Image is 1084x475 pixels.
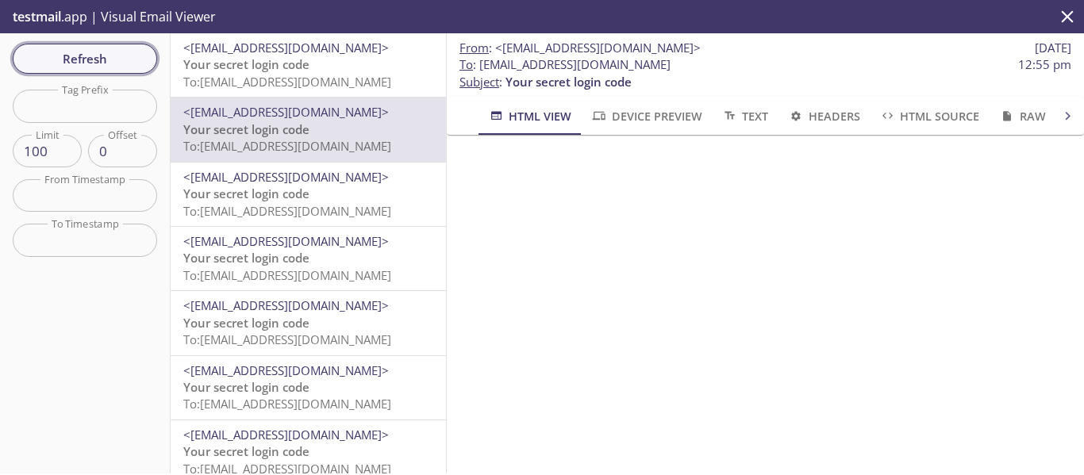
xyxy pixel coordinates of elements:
[171,291,446,354] div: <[EMAIL_ADDRESS][DOMAIN_NAME]>Your secret login codeTo:[EMAIL_ADDRESS][DOMAIN_NAME]
[488,106,571,126] span: HTML View
[1035,40,1071,56] span: [DATE]
[998,106,1045,126] span: Raw
[183,379,309,395] span: Your secret login code
[171,356,446,419] div: <[EMAIL_ADDRESS][DOMAIN_NAME]>Your secret login codeTo:[EMAIL_ADDRESS][DOMAIN_NAME]
[183,74,391,90] span: To: [EMAIL_ADDRESS][DOMAIN_NAME]
[183,186,309,201] span: Your secret login code
[721,106,768,126] span: Text
[183,104,389,120] span: <[EMAIL_ADDRESS][DOMAIN_NAME]>
[183,169,389,185] span: <[EMAIL_ADDRESS][DOMAIN_NAME]>
[459,40,489,56] span: From
[183,203,391,219] span: To: [EMAIL_ADDRESS][DOMAIN_NAME]
[590,106,702,126] span: Device Preview
[183,362,389,378] span: <[EMAIL_ADDRESS][DOMAIN_NAME]>
[183,250,309,266] span: Your secret login code
[879,106,979,126] span: HTML Source
[183,138,391,154] span: To: [EMAIL_ADDRESS][DOMAIN_NAME]
[183,427,389,442] span: <[EMAIL_ADDRESS][DOMAIN_NAME]>
[183,315,309,331] span: Your secret login code
[183,396,391,412] span: To: [EMAIL_ADDRESS][DOMAIN_NAME]
[171,227,446,290] div: <[EMAIL_ADDRESS][DOMAIN_NAME]>Your secret login codeTo:[EMAIL_ADDRESS][DOMAIN_NAME]
[459,40,701,56] span: :
[183,331,391,347] span: To: [EMAIL_ADDRESS][DOMAIN_NAME]
[183,40,389,56] span: <[EMAIL_ADDRESS][DOMAIN_NAME]>
[505,74,632,90] span: Your secret login code
[459,56,473,72] span: To
[171,163,446,226] div: <[EMAIL_ADDRESS][DOMAIN_NAME]>Your secret login codeTo:[EMAIL_ADDRESS][DOMAIN_NAME]
[183,267,391,283] span: To: [EMAIL_ADDRESS][DOMAIN_NAME]
[787,106,859,126] span: Headers
[183,297,389,313] span: <[EMAIL_ADDRESS][DOMAIN_NAME]>
[1018,56,1071,73] span: 12:55 pm
[183,56,309,72] span: Your secret login code
[25,48,144,69] span: Refresh
[183,233,389,249] span: <[EMAIL_ADDRESS][DOMAIN_NAME]>
[13,44,157,74] button: Refresh
[459,74,499,90] span: Subject
[171,98,446,161] div: <[EMAIL_ADDRESS][DOMAIN_NAME]>Your secret login codeTo:[EMAIL_ADDRESS][DOMAIN_NAME]
[495,40,701,56] span: <[EMAIL_ADDRESS][DOMAIN_NAME]>
[171,33,446,97] div: <[EMAIL_ADDRESS][DOMAIN_NAME]>Your secret login codeTo:[EMAIL_ADDRESS][DOMAIN_NAME]
[183,121,309,137] span: Your secret login code
[459,56,1071,90] p: :
[459,56,671,73] span: : [EMAIL_ADDRESS][DOMAIN_NAME]
[183,443,309,459] span: Your secret login code
[13,8,61,25] span: testmail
